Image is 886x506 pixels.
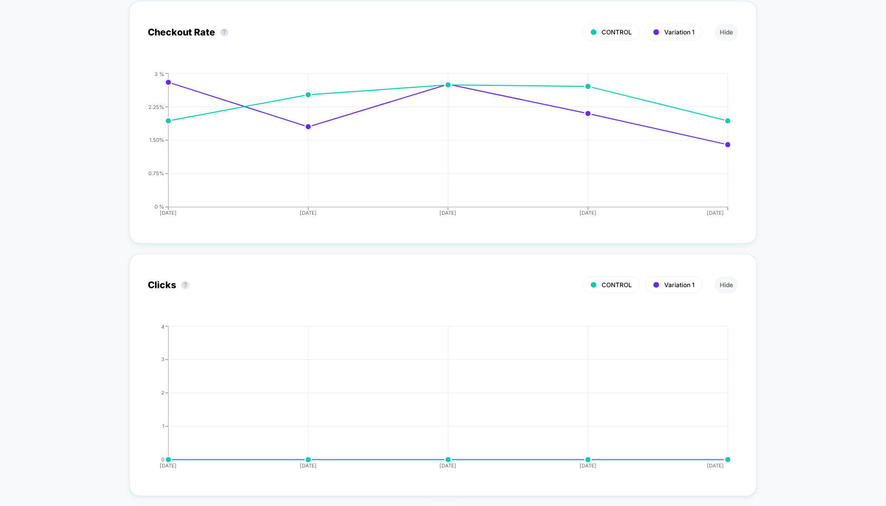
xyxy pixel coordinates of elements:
button: Hide [715,276,738,293]
tspan: 0 [161,456,164,462]
tspan: [DATE] [160,462,177,468]
button: Hide [715,24,738,41]
span: Variation 1 [664,28,695,36]
tspan: 1 [162,423,164,429]
tspan: [DATE] [440,462,457,468]
tspan: [DATE] [580,462,596,468]
tspan: 4 [161,323,164,329]
div: CHECKOUT_RATE [138,71,728,225]
tspan: [DATE] [707,462,724,468]
tspan: 0 % [155,203,164,210]
tspan: [DATE] [580,210,596,216]
tspan: [DATE] [300,462,317,468]
tspan: 2.25% [148,103,164,109]
span: CONTROL [602,281,632,289]
button: ? [181,281,189,289]
tspan: 3 [161,356,164,362]
tspan: 2 [161,389,164,396]
tspan: [DATE] [440,210,457,216]
tspan: [DATE] [300,210,317,216]
span: Variation 1 [664,281,695,289]
span: CONTROL [602,28,632,36]
div: CLICKS [138,324,728,478]
tspan: 1.50% [149,137,164,143]
tspan: 3 % [155,70,164,77]
button: ? [220,28,228,36]
tspan: 0.75% [148,170,164,176]
tspan: [DATE] [160,210,177,216]
tspan: [DATE] [707,210,724,216]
